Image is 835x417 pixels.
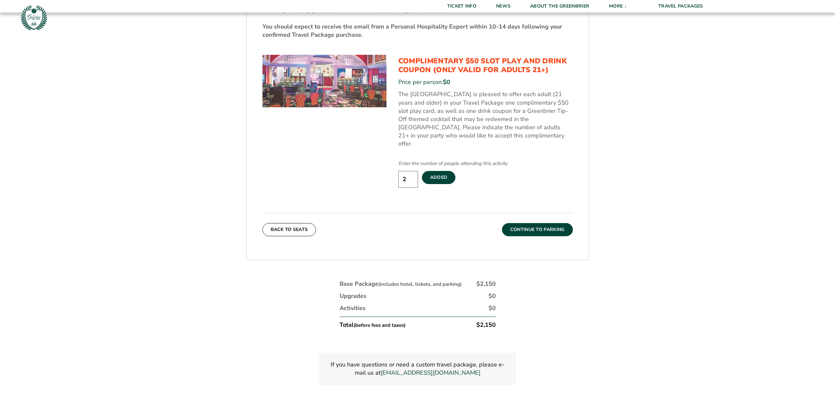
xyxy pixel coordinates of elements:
[398,160,573,167] div: Enter the number of people attending this activity
[262,223,316,236] button: Back To Seats
[398,90,573,148] p: The [GEOGRAPHIC_DATA] is pleased to offer each adult (21 years and older) in your Travel Package ...
[476,321,496,329] div: $2,150
[489,304,496,312] div: $0
[327,361,508,377] p: If you have questions or need a custom travel package, please e-mail us at
[422,171,456,184] label: Added
[381,369,481,377] a: Link greenbriertipoff@intersport.global
[489,292,496,300] div: $0
[378,281,462,287] small: (includes hotel, tickets, and parking)
[398,78,573,86] div: Price per person:
[354,322,406,328] small: (before fees and taxes)
[476,280,496,288] div: $2,150
[340,280,462,288] div: Base Package
[340,292,366,300] div: Upgrades
[340,321,406,329] div: Total
[443,78,450,86] span: $0
[502,223,573,236] button: Continue To Parking
[262,23,562,39] strong: You should expect to receive the email from a Personal Hospitality Expert within 10-14 days follo...
[340,304,365,312] div: Activities
[262,55,386,107] img: Complimentary $50 Slot Play and Drink Coupon (Only Valid for Adults 21+)
[398,57,573,74] h3: Complimentary $50 Slot Play and Drink Coupon (Only Valid for Adults 21+)
[20,3,48,32] img: Greenbrier Tip-Off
